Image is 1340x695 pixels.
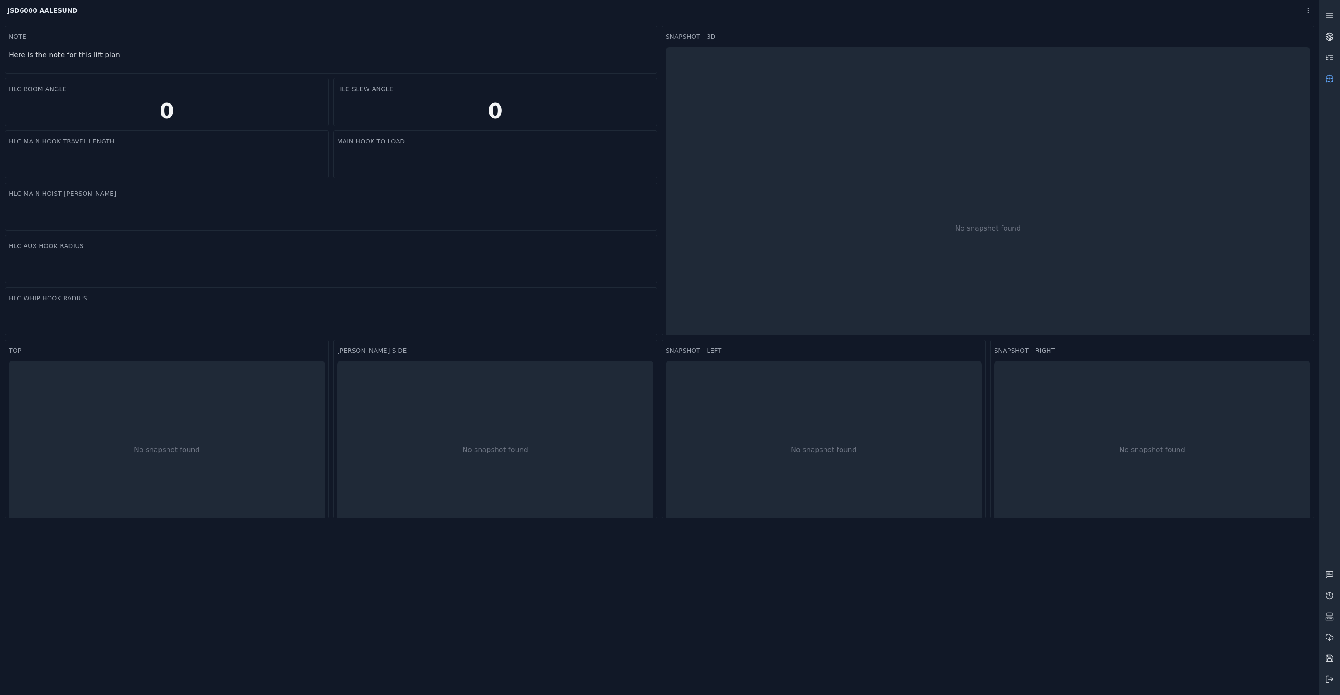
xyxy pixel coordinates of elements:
[791,445,857,455] div: No snapshot found
[488,100,502,121] span: 0
[9,346,21,355] span: Top
[462,445,528,455] div: No snapshot found
[337,85,393,93] span: HLC Slew Angle
[9,137,115,146] span: HLC Main Hook Travel Length
[9,242,84,250] span: HLC Aux hook Radius
[337,137,405,146] span: Main hook to load
[9,32,26,41] span: Note
[9,189,116,198] span: HLC Main Hoist [PERSON_NAME]
[134,445,200,455] div: No snapshot found
[2,2,1299,19] div: JSD6000 Aalesund
[955,223,1021,234] div: No snapshot found
[9,294,87,303] span: HLC Whip hook Radius
[9,49,653,61] p: Here is the note for this lift plan
[9,85,67,93] span: HLC Boom Angle
[994,346,1055,355] span: Snapshot - Right
[160,100,174,121] span: 0
[666,346,722,355] span: Snapshot - Left
[666,32,716,41] span: Snapshot - 3D
[1119,445,1185,455] div: No snapshot found
[337,346,407,355] span: [PERSON_NAME] side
